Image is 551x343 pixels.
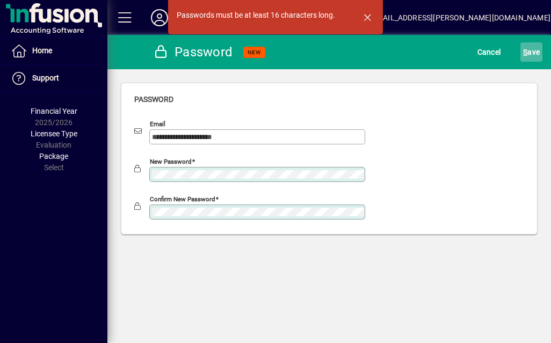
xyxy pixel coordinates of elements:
[248,49,261,56] span: NEW
[153,43,233,61] div: Password
[350,9,550,26] div: Craig [EMAIL_ADDRESS][PERSON_NAME][DOMAIN_NAME]
[523,48,527,56] span: S
[5,65,107,92] a: Support
[523,43,540,61] span: ave
[520,42,542,62] button: Save
[142,8,177,27] button: Profile
[39,152,68,160] span: Package
[150,120,165,128] mat-label: Email
[31,107,77,115] span: Financial Year
[32,46,52,55] span: Home
[134,95,173,104] span: Password
[475,42,504,62] button: Cancel
[31,129,77,138] span: Licensee Type
[150,158,192,165] mat-label: New password
[32,74,59,82] span: Support
[5,38,107,64] a: Home
[477,43,501,61] span: Cancel
[150,195,215,203] mat-label: Confirm new password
